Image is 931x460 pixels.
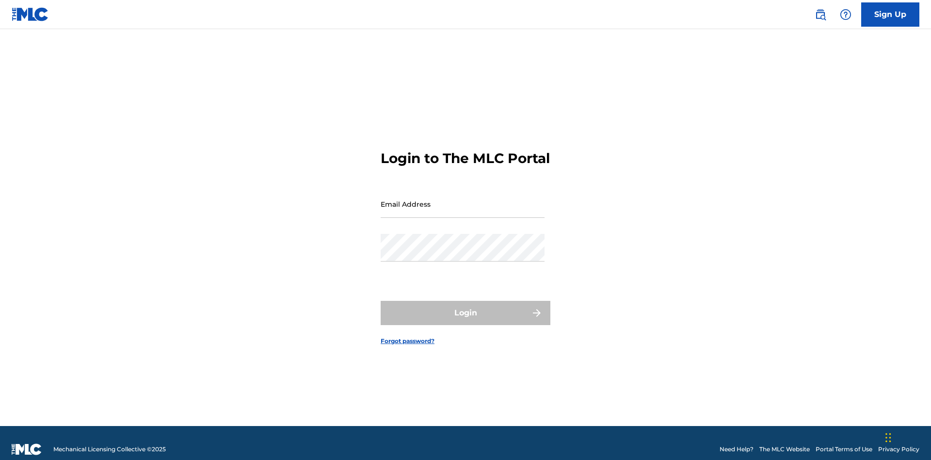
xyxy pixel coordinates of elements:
img: help [840,9,851,20]
img: search [815,9,826,20]
a: Portal Terms of Use [816,445,872,454]
a: Need Help? [720,445,754,454]
a: Public Search [811,5,830,24]
a: Privacy Policy [878,445,919,454]
span: Mechanical Licensing Collective © 2025 [53,445,166,454]
img: logo [12,444,42,455]
a: Forgot password? [381,337,434,345]
a: The MLC Website [759,445,810,454]
iframe: Chat Widget [883,413,931,460]
img: MLC Logo [12,7,49,21]
h3: Login to The MLC Portal [381,150,550,167]
div: Drag [885,423,891,452]
a: Sign Up [861,2,919,27]
div: Help [836,5,855,24]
